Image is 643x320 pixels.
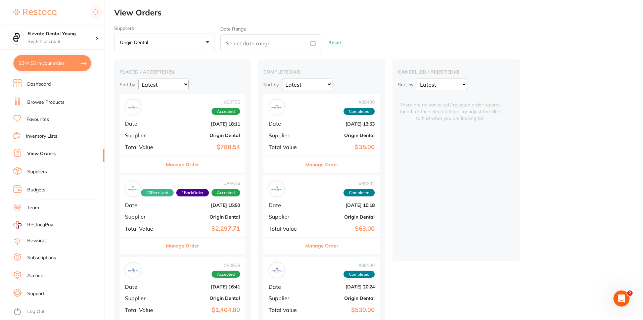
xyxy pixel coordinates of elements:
span: Total Value [125,226,162,232]
span: Date [269,284,302,290]
a: Budgets [27,187,45,193]
span: Back orders [176,189,209,196]
b: [DATE] 20:24 [308,284,375,289]
span: Total Value [125,144,162,150]
h2: completed ( 46 ) [263,69,380,75]
h2: View Orders [114,8,643,17]
p: Origin Dental [120,39,151,45]
input: Select date range [220,34,321,51]
span: There are no cancelled / rejected order records found for the selected filter. Try adjust the fil... [398,94,503,122]
span: Total Value [269,144,302,150]
span: Received [141,189,174,196]
img: Origin Dental [270,182,283,195]
p: Switch account [28,38,95,45]
div: Origin Dental#8651420Received1BackOrderAcceptedDate[DATE] 15:50SupplierOrigin DentalTotal Value$2... [120,175,245,254]
a: Inventory Lists [26,133,57,140]
label: Date Range [220,26,246,32]
b: Origin Dental [308,295,375,301]
h2: placed / accepted ( 5 ) [120,69,245,75]
p: Sort by [120,82,135,88]
span: 2 [627,290,633,296]
b: $2,297.71 [167,225,240,232]
b: $63.00 [308,225,375,232]
span: # 86514 [141,181,240,186]
span: Completed [343,108,375,115]
button: Manage Order [166,156,199,173]
a: RestocqPay [13,221,53,229]
span: Date [125,202,162,208]
a: Favourites [27,116,49,123]
span: # 88692 [343,181,375,186]
span: Supplier [269,295,302,301]
a: Subscriptions [27,255,56,261]
button: $244.56 in your order [13,55,91,71]
span: Total Value [125,307,162,313]
img: Origin Dental [127,182,139,195]
b: $788.54 [167,144,240,151]
b: Origin Dental [308,133,375,138]
span: Total Value [269,307,302,313]
span: # 88180 [343,263,375,268]
img: Origin Dental [127,264,139,277]
b: $35.00 [308,144,375,151]
img: Origin Dental [270,264,283,277]
a: View Orders [27,150,56,157]
img: Origin Dental [270,101,283,113]
b: [DATE] 16:41 [167,284,240,289]
span: Supplier [269,132,302,138]
a: Rewards [27,237,47,244]
span: Date [269,121,302,127]
a: Suppliers [27,169,47,175]
span: Date [125,284,162,290]
span: # 90706 [212,99,240,105]
iframe: Intercom live chat [613,290,630,307]
img: Elevate Dental Young [10,31,24,44]
b: Origin Dental [167,133,240,138]
button: Manage Order [305,156,338,173]
span: Date [125,121,162,127]
b: $530.00 [308,307,375,314]
span: Total Value [269,226,302,232]
b: Origin Dental [308,214,375,220]
h2: cancelled / rejected ( 0 ) [398,69,515,75]
span: # 89490 [343,99,375,105]
button: Log Out [13,307,102,317]
a: Browse Products [27,99,64,106]
button: Manage Order [166,238,199,254]
button: Reset [326,34,343,52]
img: Restocq Logo [13,9,56,17]
span: # 80938 [212,263,240,268]
span: Supplier [125,295,162,301]
span: Completed [343,189,375,196]
span: Supplier [125,132,162,138]
span: Supplier [125,214,162,220]
a: Dashboard [27,81,51,88]
button: Origin Dental [114,34,215,52]
h4: Elevate Dental Young [28,31,95,37]
a: Team [27,204,39,211]
a: Support [27,290,44,297]
p: Sort by [263,82,279,88]
span: RestocqPay [27,222,53,228]
span: Accepted [212,271,240,278]
span: Completed [343,271,375,278]
span: Supplier [269,214,302,220]
a: Restocq Logo [13,5,56,20]
span: Accepted [212,108,240,115]
a: Account [27,272,45,279]
button: Manage Order [305,238,338,254]
b: $1,404.80 [167,307,240,314]
label: Suppliers [114,26,215,31]
img: Origin Dental [127,101,139,113]
b: [DATE] 13:53 [308,121,375,127]
a: Log Out [27,308,45,315]
p: Sort by [398,82,413,88]
b: [DATE] 15:50 [167,202,240,208]
b: [DATE] 18:11 [167,121,240,127]
img: RestocqPay [13,221,21,229]
b: [DATE] 10:18 [308,202,375,208]
span: Date [269,202,302,208]
div: Origin Dental#90706AcceptedDate[DATE] 18:11SupplierOrigin DentalTotal Value$788.54Manage Order [120,94,245,173]
b: Origin Dental [167,295,240,301]
span: Accepted [212,189,240,196]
